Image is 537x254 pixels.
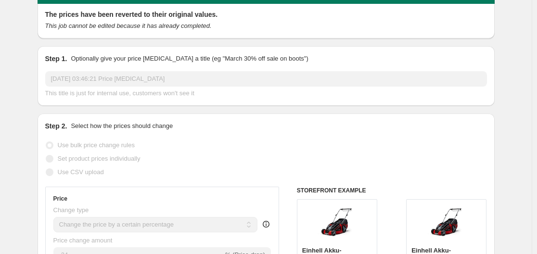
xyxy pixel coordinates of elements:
i: This job cannot be edited because it has already completed. [45,22,212,29]
span: Price change amount [53,237,113,244]
h2: Step 1. [45,54,67,63]
span: This title is just for internal use, customers won't see it [45,89,194,97]
span: Change type [53,206,89,214]
span: Set product prices individually [58,155,141,162]
h2: Step 2. [45,121,67,131]
img: 71ECypU3KqL_80x.jpg [318,204,356,243]
p: Optionally give your price [MEDICAL_DATA] a title (eg "March 30% off sale on boots") [71,54,308,63]
p: Select how the prices should change [71,121,173,131]
div: help [261,219,271,229]
input: 30% off holiday sale [45,71,487,87]
img: 71ECypU3KqL_80x.jpg [427,204,466,243]
span: Use bulk price change rules [58,141,135,149]
span: Use CSV upload [58,168,104,176]
h6: STOREFRONT EXAMPLE [297,187,487,194]
h3: Price [53,195,67,203]
h2: The prices have been reverted to their original values. [45,10,487,19]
